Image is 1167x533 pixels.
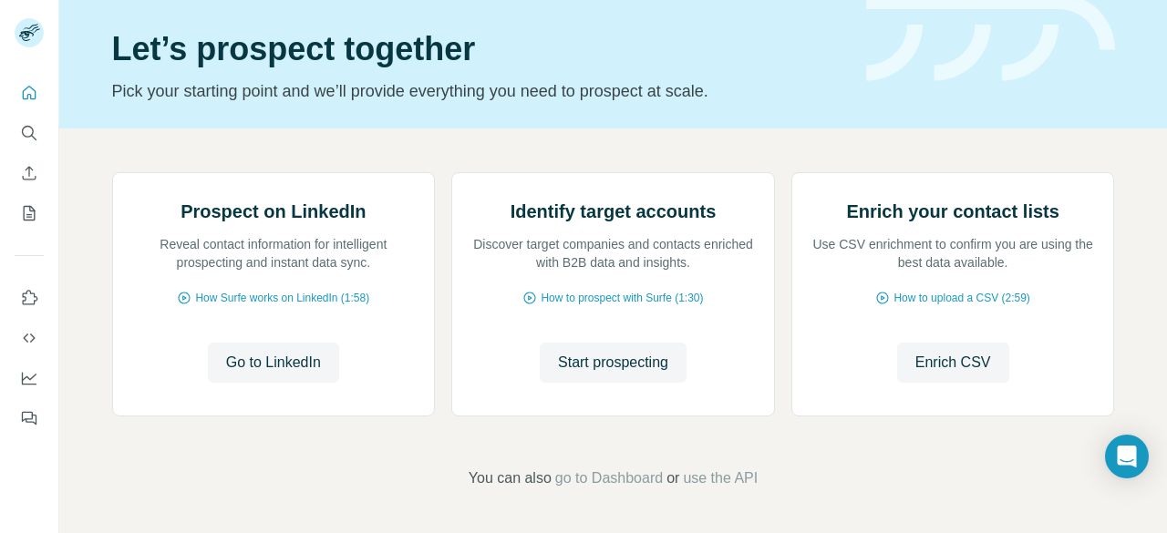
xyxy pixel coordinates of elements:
[112,78,844,104] p: Pick your starting point and we’ll provide everything you need to prospect at scale.
[541,290,703,306] span: How to prospect with Surfe (1:30)
[897,343,1009,383] button: Enrich CSV
[208,343,339,383] button: Go to LinkedIn
[15,157,44,190] button: Enrich CSV
[181,199,366,224] h2: Prospect on LinkedIn
[226,352,321,374] span: Go to LinkedIn
[112,31,844,67] h1: Let’s prospect together
[1105,435,1149,478] div: Open Intercom Messenger
[470,235,756,272] p: Discover target companies and contacts enriched with B2B data and insights.
[511,199,717,224] h2: Identify target accounts
[555,467,663,489] button: go to Dashboard
[15,117,44,149] button: Search
[15,282,44,314] button: Use Surfe on LinkedIn
[469,467,552,489] span: You can also
[195,290,369,306] span: How Surfe works on LinkedIn (1:58)
[15,402,44,435] button: Feedback
[666,467,679,489] span: or
[540,343,687,383] button: Start prospecting
[15,322,44,354] button: Use Surfe API
[131,235,417,272] p: Reveal contact information for intelligent prospecting and instant data sync.
[683,467,758,489] button: use the API
[15,77,44,109] button: Quick start
[811,235,1096,272] p: Use CSV enrichment to confirm you are using the best data available.
[893,290,1029,306] span: How to upload a CSV (2:59)
[915,352,991,374] span: Enrich CSV
[558,352,668,374] span: Start prospecting
[15,197,44,230] button: My lists
[846,199,1059,224] h2: Enrich your contact lists
[15,362,44,395] button: Dashboard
